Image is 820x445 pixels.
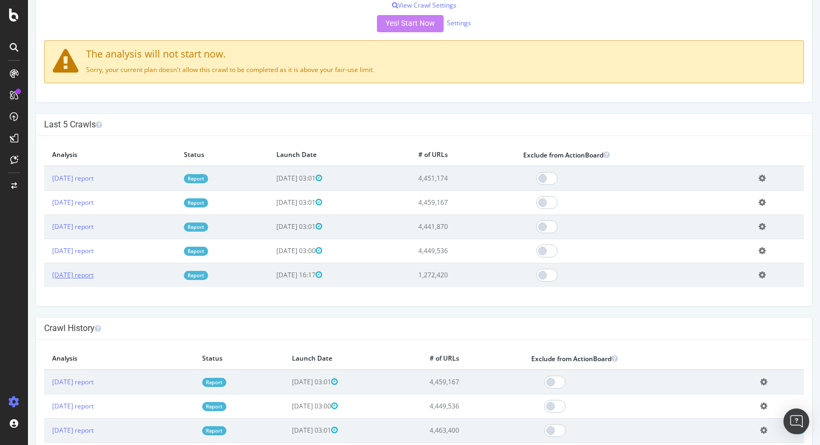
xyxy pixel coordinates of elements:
span: [DATE] 03:01 [248,174,294,183]
td: 4,459,167 [382,190,487,214]
td: 4,463,400 [394,418,495,442]
a: Settings [419,18,443,27]
th: Exclude from ActionBoard [495,348,724,370]
th: Exclude from ActionBoard [487,144,723,166]
td: 4,459,167 [394,370,495,394]
a: [DATE] report [24,270,66,279]
a: Report [156,247,180,256]
a: Report [156,198,180,207]
p: Sorry, your current plan doesn't allow this crawl to be completed as it is above your fair-use li... [25,65,767,74]
a: [DATE] report [24,426,66,435]
th: # of URLs [394,348,495,370]
td: 4,441,870 [382,214,487,239]
td: 4,449,536 [382,239,487,263]
th: Launch Date [240,144,382,166]
span: [DATE] 03:01 [264,426,310,435]
th: Analysis [16,144,148,166]
a: Report [156,271,180,280]
span: [DATE] 16:17 [248,270,294,279]
th: # of URLs [382,144,487,166]
span: [DATE] 03:01 [264,377,310,386]
a: [DATE] report [24,377,66,386]
a: [DATE] report [24,174,66,183]
div: Open Intercom Messenger [783,408,809,434]
h4: Crawl History [16,323,776,334]
a: Report [156,174,180,183]
a: [DATE] report [24,246,66,255]
span: [DATE] 03:00 [264,401,310,411]
th: Analysis [16,348,166,370]
h4: The analysis will not start now. [25,49,767,60]
span: [DATE] 03:01 [248,198,294,207]
a: [DATE] report [24,222,66,231]
p: View Crawl Settings [16,1,776,10]
span: [DATE] 03:00 [248,246,294,255]
a: Report [156,223,180,232]
h4: Last 5 Crawls [16,119,776,130]
a: [DATE] report [24,401,66,411]
a: Report [174,402,198,411]
th: Status [166,348,256,370]
th: Status [148,144,240,166]
a: Report [174,426,198,435]
th: Launch Date [256,348,394,370]
td: 1,272,420 [382,263,487,287]
td: 4,449,536 [394,394,495,418]
td: 4,451,174 [382,166,487,191]
span: [DATE] 03:01 [248,222,294,231]
a: Report [174,378,198,387]
a: [DATE] report [24,198,66,207]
